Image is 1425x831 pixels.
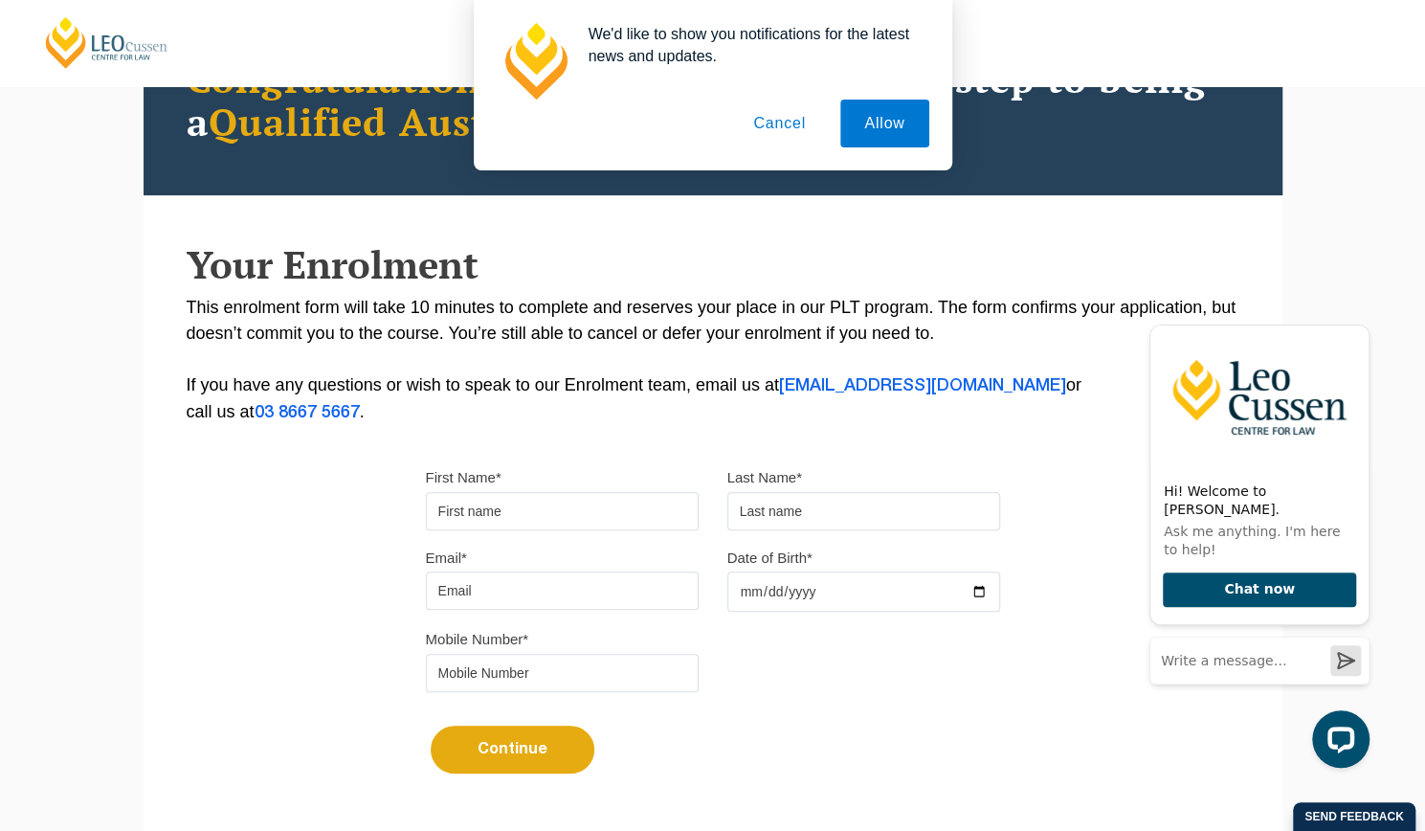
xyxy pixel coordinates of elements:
p: This enrolment form will take 10 minutes to complete and reserves your place in our PLT program. ... [187,295,1239,426]
iframe: LiveChat chat widget [1134,309,1377,783]
a: [EMAIL_ADDRESS][DOMAIN_NAME] [779,378,1066,393]
button: Allow [840,100,928,147]
label: Last Name* [727,468,802,487]
div: We'd like to show you notifications for the latest news and updates. [573,23,929,67]
label: Mobile Number* [426,630,529,649]
label: Date of Birth* [727,549,813,568]
h2: Your Enrolment [187,243,1239,285]
a: 03 8667 5667 [255,405,360,420]
input: Email [426,572,699,610]
label: Email* [426,549,467,568]
input: Mobile Number [426,654,699,692]
img: notification icon [497,23,573,100]
input: First name [426,492,699,530]
button: Cancel [729,100,830,147]
label: First Name* [426,468,501,487]
input: Last name [727,492,1000,530]
button: Continue [431,726,594,774]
